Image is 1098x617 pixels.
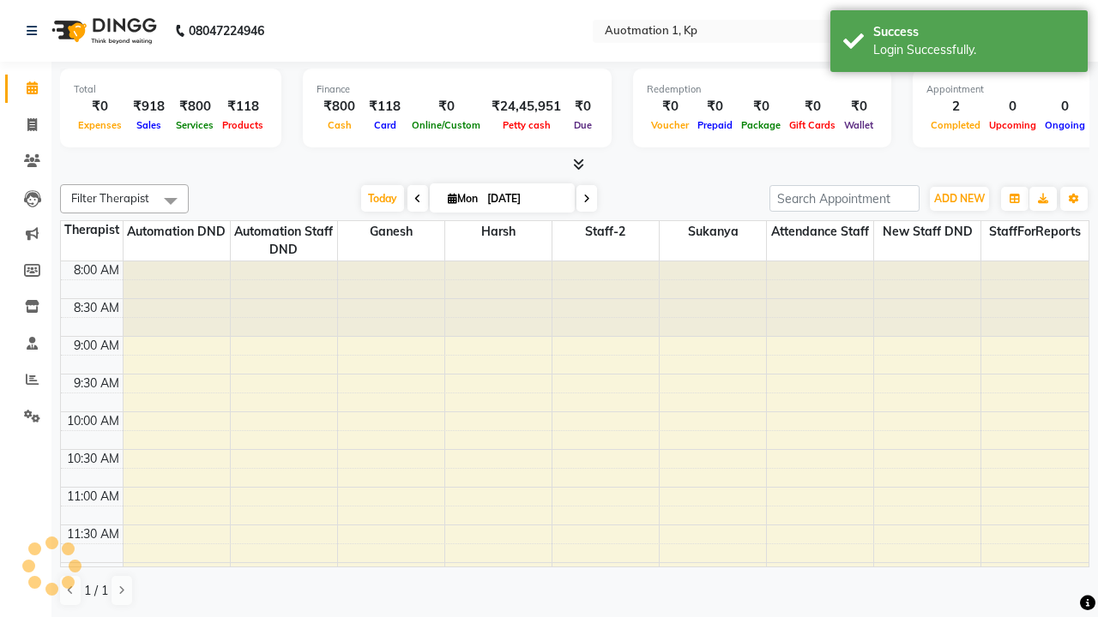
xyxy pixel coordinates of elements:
div: Total [74,82,268,97]
div: ₹0 [647,97,693,117]
span: Automation Staff DND [231,221,337,261]
span: Filter Therapist [71,191,149,205]
div: ₹800 [317,97,362,117]
div: ₹24,45,951 [485,97,568,117]
span: Cash [323,119,356,131]
span: Wallet [840,119,878,131]
div: 0 [985,97,1041,117]
div: ₹0 [407,97,485,117]
span: Products [218,119,268,131]
div: ₹0 [785,97,840,117]
span: Attendance Staff [767,221,873,243]
span: Expenses [74,119,126,131]
div: 12:00 PM [64,563,123,581]
b: 08047224946 [189,7,264,55]
span: Ganesh [338,221,444,243]
button: ADD NEW [930,187,989,211]
div: 9:00 AM [70,337,123,355]
div: ₹0 [568,97,598,117]
span: Mon [443,192,482,205]
div: Login Successfully. [873,41,1075,59]
div: Finance [317,82,598,97]
div: Redemption [647,82,878,97]
span: StaffForReports [981,221,1089,243]
span: ADD NEW [934,192,985,205]
span: Harsh [445,221,552,243]
div: 10:30 AM [63,450,123,468]
span: Package [737,119,785,131]
span: Prepaid [693,119,737,131]
span: Sukanya [660,221,766,243]
div: ₹0 [840,97,878,117]
span: Services [172,119,218,131]
span: Due [570,119,596,131]
div: ₹800 [172,97,218,117]
span: Gift Cards [785,119,840,131]
span: Sales [132,119,166,131]
span: Automation DND [124,221,230,243]
span: 1 / 1 [84,582,108,600]
div: 10:00 AM [63,412,123,430]
span: New Staff DND [874,221,980,243]
span: Voucher [647,119,693,131]
span: Upcoming [985,119,1041,131]
div: ₹0 [74,97,126,117]
div: ₹918 [126,97,172,117]
span: Card [370,119,401,131]
input: Search Appointment [769,185,920,212]
div: ₹0 [737,97,785,117]
span: Today [361,185,404,212]
div: 11:30 AM [63,525,123,543]
img: logo [44,7,161,55]
div: 0 [1041,97,1089,117]
div: 8:30 AM [70,299,123,317]
span: Petty cash [498,119,555,131]
input: 2025-09-01 [482,186,568,212]
div: 11:00 AM [63,488,123,506]
div: Therapist [61,221,123,239]
div: ₹118 [218,97,268,117]
div: Success [873,23,1075,41]
span: Staff-2 [552,221,659,243]
div: 8:00 AM [70,261,123,279]
span: Completed [926,119,985,131]
span: Online/Custom [407,119,485,131]
div: 2 [926,97,985,117]
div: 9:30 AM [70,374,123,392]
span: Ongoing [1041,119,1089,131]
div: ₹118 [362,97,407,117]
div: ₹0 [693,97,737,117]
